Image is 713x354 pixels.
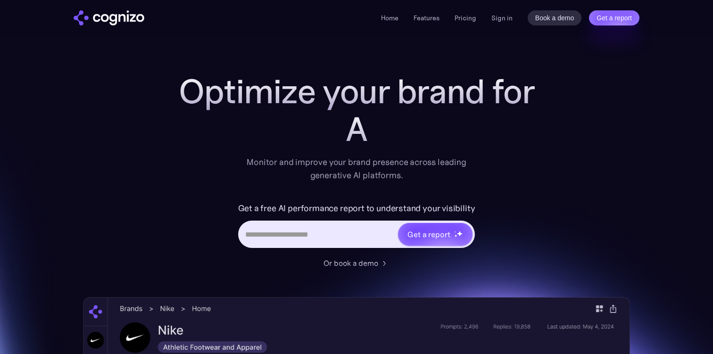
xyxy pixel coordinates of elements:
[454,234,457,238] img: star
[168,73,545,110] h1: Optimize your brand for
[323,257,390,269] a: Or book a demo
[414,14,439,22] a: Features
[397,222,473,247] a: Get a reportstarstarstar
[454,231,456,232] img: star
[589,10,639,25] a: Get a report
[456,231,463,237] img: star
[323,257,378,269] div: Or book a demo
[238,201,475,253] form: Hero URL Input Form
[455,14,476,22] a: Pricing
[407,229,450,240] div: Get a report
[74,10,144,25] a: home
[240,156,473,182] div: Monitor and improve your brand presence across leading generative AI platforms.
[491,12,513,24] a: Sign in
[381,14,398,22] a: Home
[528,10,582,25] a: Book a demo
[74,10,144,25] img: cognizo logo
[238,201,475,216] label: Get a free AI performance report to understand your visibility
[168,110,545,148] div: A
